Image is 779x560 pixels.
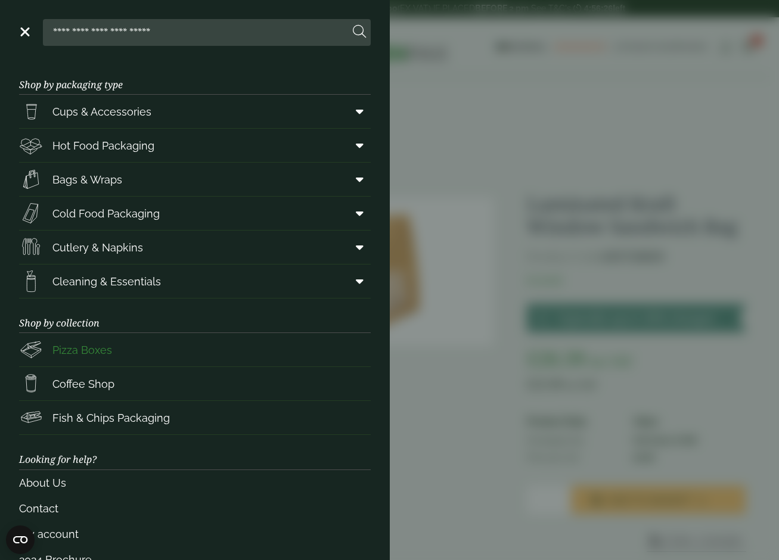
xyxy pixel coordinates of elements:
span: Fish & Chips Packaging [52,410,170,426]
a: Cold Food Packaging [19,197,371,230]
button: Open CMP widget [6,525,35,554]
h3: Shop by packaging type [19,60,371,95]
a: Bags & Wraps [19,163,371,196]
h3: Shop by collection [19,298,371,333]
img: FishNchip_box.svg [19,406,43,430]
img: Sandwich_box.svg [19,201,43,225]
img: open-wipe.svg [19,269,43,293]
span: Coffee Shop [52,376,114,392]
a: Cups & Accessories [19,95,371,128]
a: Fish & Chips Packaging [19,401,371,434]
a: Pizza Boxes [19,333,371,366]
a: About Us [19,470,371,496]
img: Deli_box.svg [19,133,43,157]
img: Paper_carriers.svg [19,167,43,191]
a: Hot Food Packaging [19,129,371,162]
img: HotDrink_paperCup.svg [19,372,43,396]
span: Cutlery & Napkins [52,239,143,256]
span: Cold Food Packaging [52,206,160,222]
span: Cups & Accessories [52,104,151,120]
span: Cleaning & Essentials [52,273,161,290]
a: Cleaning & Essentials [19,265,371,298]
span: Pizza Boxes [52,342,112,358]
img: Pizza_boxes.svg [19,338,43,362]
img: Cutlery.svg [19,235,43,259]
h3: Looking for help? [19,435,371,469]
a: Contact [19,496,371,521]
a: Cutlery & Napkins [19,231,371,264]
span: Hot Food Packaging [52,138,154,154]
a: My account [19,521,371,547]
a: Coffee Shop [19,367,371,400]
img: PintNhalf_cup.svg [19,99,43,123]
span: Bags & Wraps [52,172,122,188]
